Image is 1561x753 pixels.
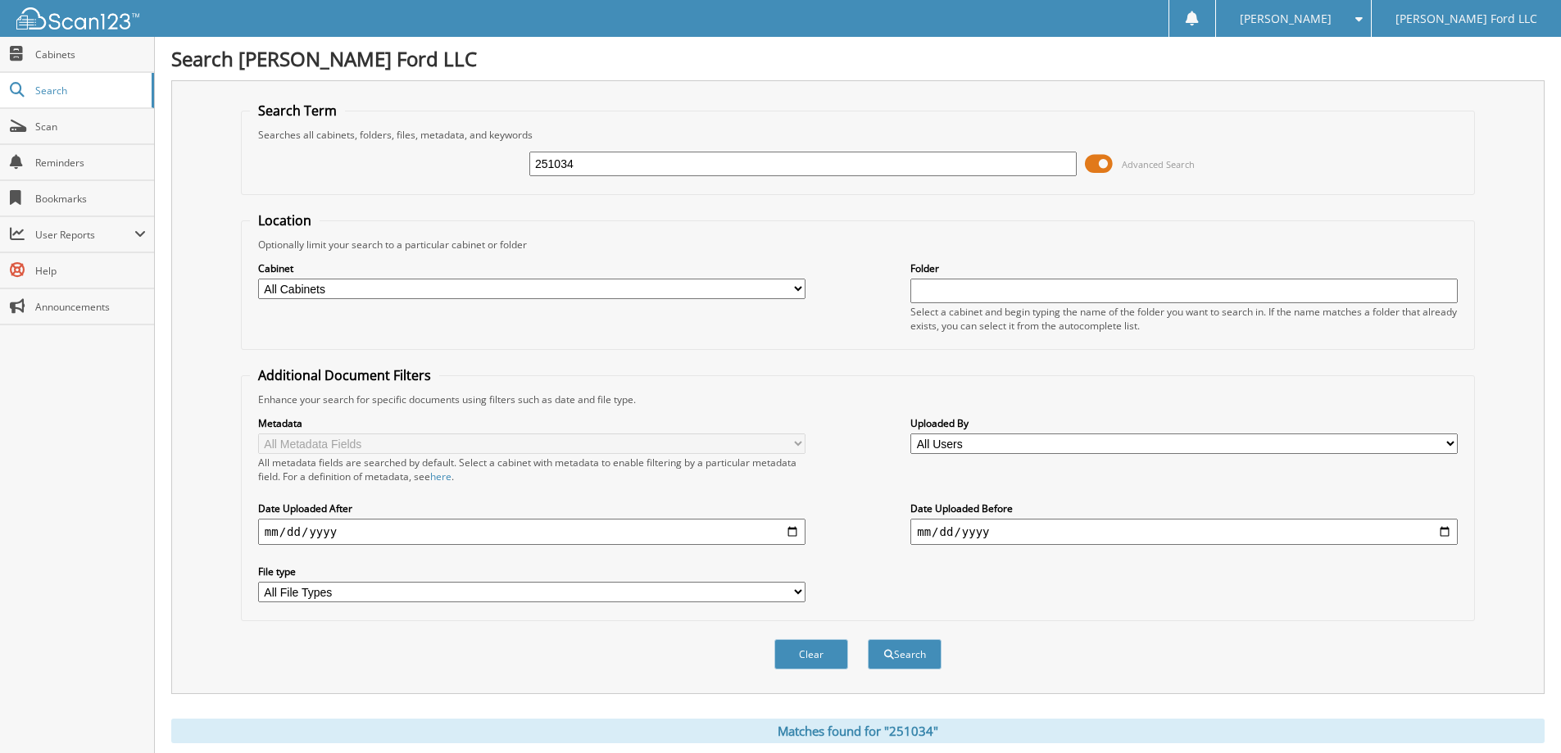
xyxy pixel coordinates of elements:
[250,392,1466,406] div: Enhance your search for specific documents using filters such as date and file type.
[910,519,1458,545] input: end
[35,156,146,170] span: Reminders
[16,7,139,29] img: scan123-logo-white.svg
[1122,158,1195,170] span: Advanced Search
[171,719,1545,743] div: Matches found for "251034"
[35,48,146,61] span: Cabinets
[1240,14,1332,24] span: [PERSON_NAME]
[258,565,805,578] label: File type
[868,639,942,669] button: Search
[35,192,146,206] span: Bookmarks
[910,305,1458,333] div: Select a cabinet and begin typing the name of the folder you want to search in. If the name match...
[35,264,146,278] span: Help
[910,416,1458,430] label: Uploaded By
[35,84,143,98] span: Search
[35,228,134,242] span: User Reports
[774,639,848,669] button: Clear
[171,45,1545,72] h1: Search [PERSON_NAME] Ford LLC
[258,456,805,483] div: All metadata fields are searched by default. Select a cabinet with metadata to enable filtering b...
[250,211,320,229] legend: Location
[250,128,1466,142] div: Searches all cabinets, folders, files, metadata, and keywords
[35,120,146,134] span: Scan
[250,238,1466,252] div: Optionally limit your search to a particular cabinet or folder
[258,416,805,430] label: Metadata
[430,469,452,483] a: here
[250,102,345,120] legend: Search Term
[250,366,439,384] legend: Additional Document Filters
[35,300,146,314] span: Announcements
[258,519,805,545] input: start
[910,501,1458,515] label: Date Uploaded Before
[1395,14,1537,24] span: [PERSON_NAME] Ford LLC
[258,501,805,515] label: Date Uploaded After
[910,261,1458,275] label: Folder
[258,261,805,275] label: Cabinet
